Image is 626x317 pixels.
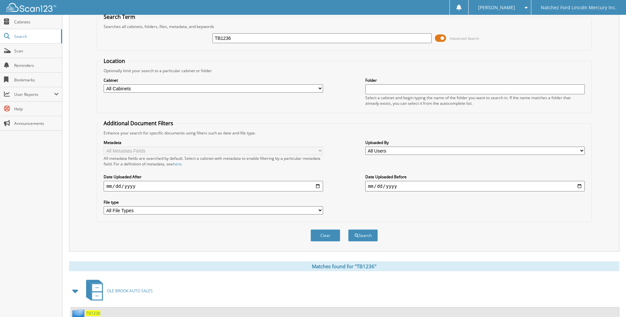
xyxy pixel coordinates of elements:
[104,181,323,191] input: start
[14,121,59,126] span: Announcements
[14,19,59,25] span: Cabinets
[69,261,619,271] div: Matches found for "TB1236"
[107,288,153,294] span: OLE BROOK AUTO SALES
[365,174,585,180] label: Date Uploaded Before
[311,229,340,242] button: Clear
[86,310,100,316] a: TB1236
[104,199,323,205] label: File type
[104,77,323,83] label: Cabinet
[14,92,54,97] span: User Reports
[104,156,323,167] div: All metadata fields are searched by default. Select a cabinet with metadata to enable filtering b...
[82,278,153,304] a: OLE BROOK AUTO SALES
[450,36,479,41] span: Advanced Search
[365,95,585,106] div: Select a cabinet and begin typing the name of the folder you want to search in. If the name match...
[365,140,585,145] label: Uploaded By
[173,161,181,167] a: here
[104,174,323,180] label: Date Uploaded After
[100,24,588,29] div: Searches all cabinets, folders, files, metadata, and keywords
[478,6,515,10] span: [PERSON_NAME]
[14,48,59,54] span: Scan
[348,229,378,242] button: Search
[104,140,323,145] label: Metadata
[14,106,59,112] span: Help
[7,3,56,12] img: scan123-logo-white.svg
[14,34,58,39] span: Search
[365,77,585,83] label: Folder
[100,57,128,65] legend: Location
[100,13,139,20] legend: Search Term
[100,130,588,136] div: Enhance your search for specific documents using filters such as date and file type.
[100,120,177,127] legend: Additional Document Filters
[14,63,59,68] span: Reminders
[541,6,616,10] span: Natchez Ford Lincoln Mercury Inc.
[100,68,588,73] div: Optionally limit your search to a particular cabinet or folder
[14,77,59,83] span: Bookmarks
[365,181,585,191] input: end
